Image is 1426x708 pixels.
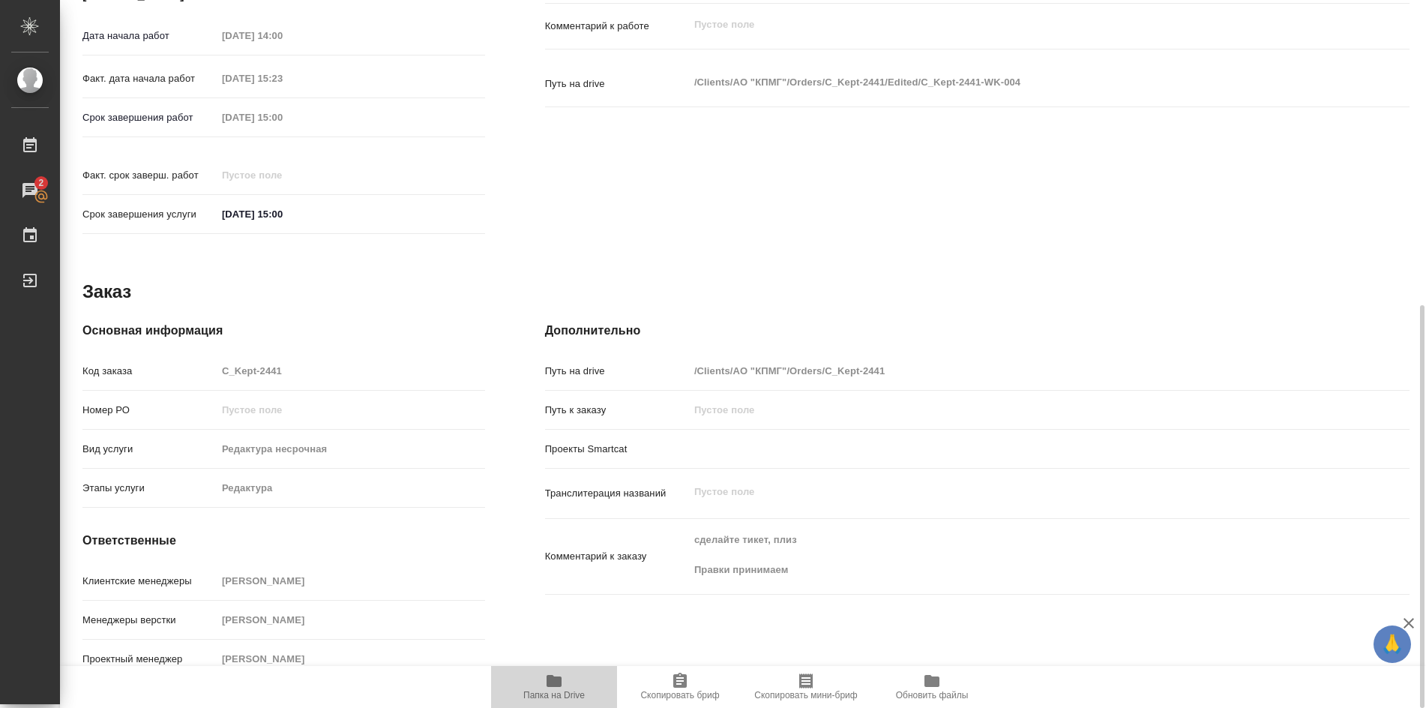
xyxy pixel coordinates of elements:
[640,690,719,700] span: Скопировать бриф
[82,207,217,222] p: Срок завершения услуги
[82,532,485,550] h4: Ответственные
[1380,628,1405,660] span: 🙏
[869,666,995,708] button: Обновить файлы
[545,364,689,379] p: Путь на drive
[82,28,217,43] p: Дата начала работ
[217,106,348,128] input: Пустое поле
[82,442,217,457] p: Вид услуги
[491,666,617,708] button: Папка на Drive
[754,690,857,700] span: Скопировать мини-бриф
[545,76,689,91] p: Путь на drive
[82,71,217,86] p: Факт. дата начала работ
[217,438,485,460] input: Пустое поле
[82,574,217,589] p: Клиентские менеджеры
[689,360,1338,382] input: Пустое поле
[545,486,689,501] p: Транслитерация названий
[217,399,485,421] input: Пустое поле
[82,364,217,379] p: Код заказа
[689,527,1338,583] textarea: сделайте тикет, плиз Правки принимаем
[523,690,585,700] span: Папка на Drive
[29,175,52,190] span: 2
[217,203,348,225] input: ✎ Введи что-нибудь
[896,690,969,700] span: Обновить файлы
[82,613,217,628] p: Менеджеры верстки
[617,666,743,708] button: Скопировать бриф
[217,164,348,186] input: Пустое поле
[217,477,485,499] input: Пустое поле
[4,172,56,209] a: 2
[82,481,217,496] p: Этапы услуги
[217,570,485,592] input: Пустое поле
[217,25,348,46] input: Пустое поле
[82,110,217,125] p: Срок завершения работ
[1374,625,1411,663] button: 🙏
[217,67,348,89] input: Пустое поле
[82,322,485,340] h4: Основная информация
[689,399,1338,421] input: Пустое поле
[545,322,1410,340] h4: Дополнительно
[217,360,485,382] input: Пустое поле
[743,666,869,708] button: Скопировать мини-бриф
[82,652,217,667] p: Проектный менеджер
[545,19,689,34] p: Комментарий к работе
[689,70,1338,95] textarea: /Clients/АО "КПМГ"/Orders/C_Kept-2441/Edited/C_Kept-2441-WK-004
[82,403,217,418] p: Номер РО
[82,280,131,304] h2: Заказ
[545,549,689,564] p: Комментарий к заказу
[82,168,217,183] p: Факт. срок заверш. работ
[545,442,689,457] p: Проекты Smartcat
[217,609,485,631] input: Пустое поле
[217,648,485,670] input: Пустое поле
[545,403,689,418] p: Путь к заказу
